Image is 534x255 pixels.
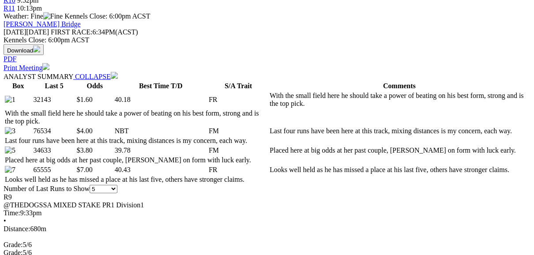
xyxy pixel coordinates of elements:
div: 5/6 [4,241,530,249]
td: Placed here at big odds at her past couple, [PERSON_NAME] on form with luck early. [269,146,530,155]
td: 34633 [33,146,75,155]
td: NBT [114,127,207,135]
span: 6:34PM(ACST) [51,28,138,36]
div: 9:33pm [4,209,530,217]
td: Placed here at big odds at her past couple, [PERSON_NAME] on form with luck early. [4,156,268,165]
a: PDF [4,55,16,63]
img: printer.svg [42,63,49,70]
div: Kennels Close: 6:00pm ACST [4,36,530,44]
td: 40.18 [114,91,207,108]
td: Last four runs have been here at this track, mixing distances is my concern, each way. [4,136,268,145]
img: 1 [5,96,15,104]
div: Number of Last Runs to Show [4,185,530,193]
a: Print Meeting [4,64,49,71]
img: Fine [43,12,63,20]
img: 5 [5,146,15,154]
span: $1.60 [77,96,93,103]
span: Weather: Fine [4,12,64,20]
th: Last 5 [33,82,75,90]
img: 3 [5,127,15,135]
img: 7 [5,166,15,174]
th: Best Time T/D [114,82,207,90]
a: R11 [4,4,15,12]
td: 40.43 [114,165,207,174]
a: COLLAPSE [73,73,118,80]
td: 65555 [33,165,75,174]
span: Distance: [4,225,30,232]
td: FM [208,146,268,155]
span: [DATE] [4,28,49,36]
span: 10:13pm [17,4,42,12]
th: Box [4,82,32,90]
span: $3.80 [77,146,93,154]
span: $7.00 [77,166,93,173]
span: FIRST RACE: [51,28,92,36]
span: Kennels Close: 6:00pm ACST [64,12,150,20]
span: $4.00 [77,127,93,135]
td: With the small field here he should take a power of beating on his best form, strong and is the t... [4,109,268,126]
span: • [4,217,6,225]
span: Grade: [4,241,23,248]
img: download.svg [33,45,40,52]
div: 680m [4,225,530,233]
td: FR [208,91,268,108]
td: 39.78 [114,146,207,155]
div: @THEDOGSSA MIXED STAKE PR1 Division1 [4,201,530,209]
th: Odds [76,82,113,90]
td: Looks well held as he has missed a place at his last five, others have stronger claims. [4,175,268,184]
td: Looks well held as he has missed a place at his last five, others have stronger claims. [269,165,530,174]
td: 76534 [33,127,75,135]
th: S/A Trait [208,82,268,90]
img: chevron-down-white.svg [111,72,118,79]
td: FM [208,127,268,135]
th: Comments [269,82,530,90]
td: With the small field here he should take a power of beating on his best form, strong and is the t... [269,91,530,108]
button: Download [4,44,44,55]
div: Download [4,55,530,63]
a: [PERSON_NAME] Bridge [4,20,81,28]
span: [DATE] [4,28,26,36]
td: Last four runs have been here at this track, mixing distances is my concern, each way. [269,127,530,135]
td: 32143 [33,91,75,108]
span: R9 [4,193,12,201]
td: FR [208,165,268,174]
span: COLLAPSE [75,73,111,80]
span: Time: [4,209,20,217]
div: ANALYST SUMMARY [4,72,530,81]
